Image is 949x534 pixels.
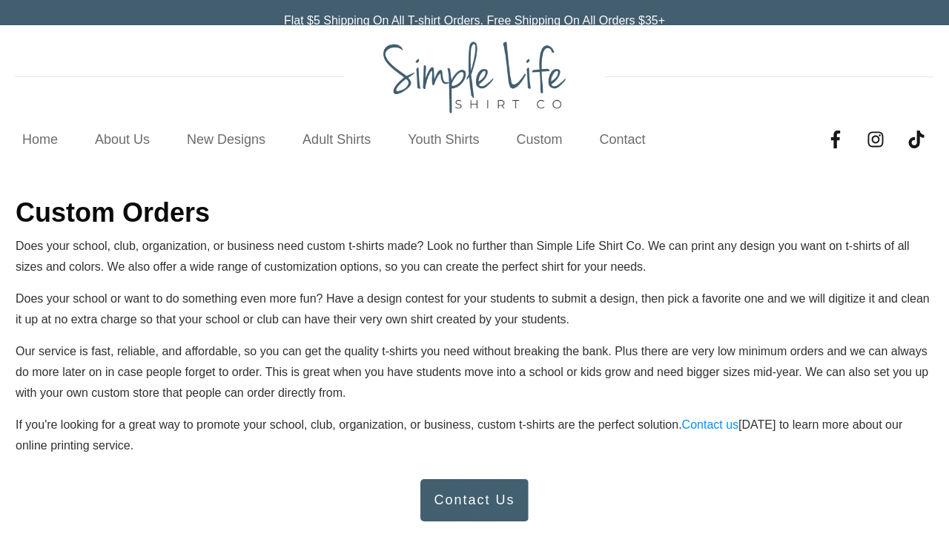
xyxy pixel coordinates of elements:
[16,337,933,411] p: Our service is fast, reliable, and affordable, so you can get the quality t-shirts you need witho...
[302,126,371,153] a: Adult Shirts
[16,285,933,337] p: Does your school or want to do something even more fun? Have a design contest for your students t...
[420,479,528,522] a: Contact Us
[95,126,150,153] a: About Us
[16,7,933,39] p: Flat $5 Shipping On All T-shirt Orders. Free Shipping On All Orders $35+
[187,126,265,153] a: New Designs
[16,411,933,464] p: If you're looking for a great way to promote your school, club, organization, or business, custom...
[517,126,563,153] a: Custom
[682,418,738,431] a: Contact us
[16,196,933,231] h1: Custom Orders
[434,492,515,509] span: Contact Us
[600,126,646,153] a: Contact
[22,126,58,153] a: Home
[16,232,933,285] p: Does your school, club, organization, or business need custom t-shirts made? Look no further than...
[408,126,479,153] a: Youth Shirts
